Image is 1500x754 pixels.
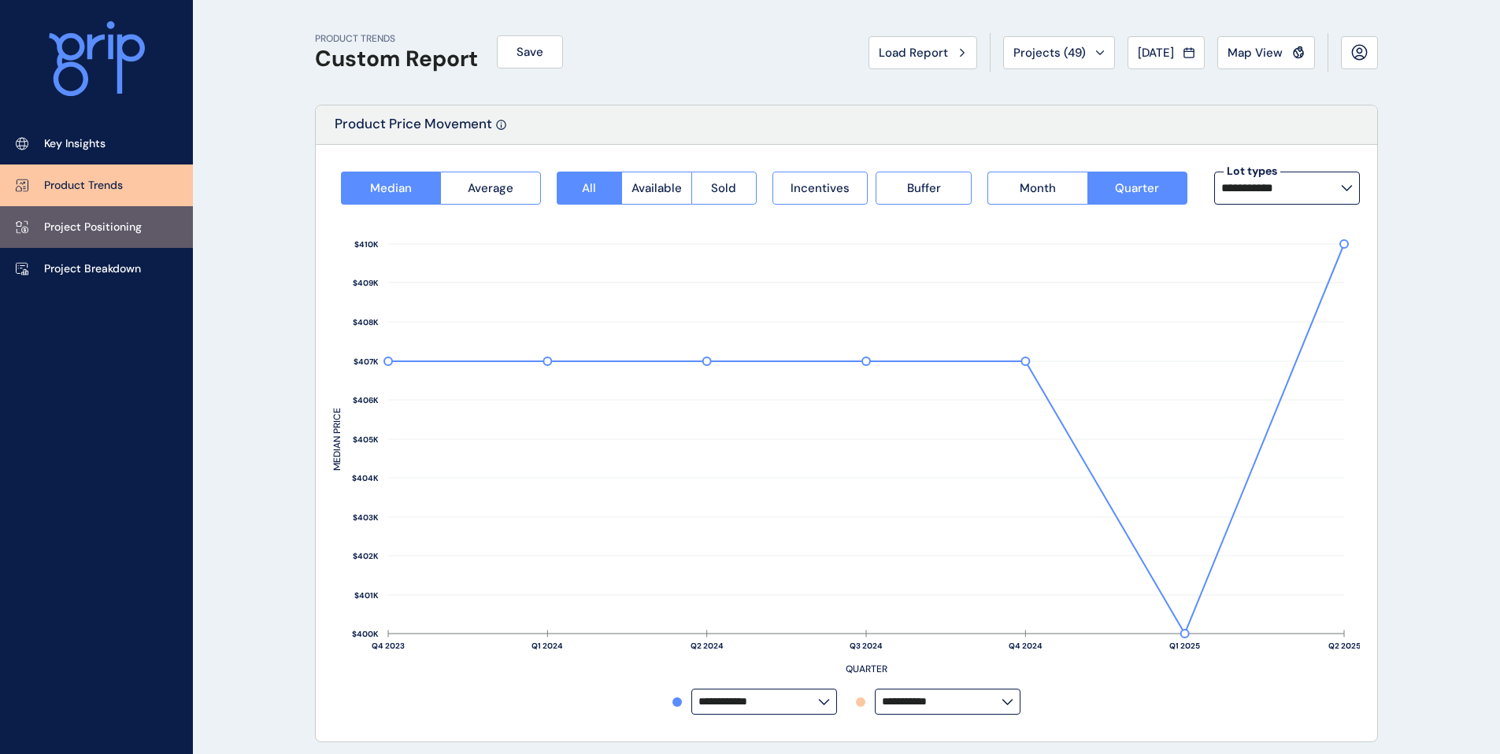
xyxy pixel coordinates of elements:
text: $403K [353,512,379,523]
text: Q1 2024 [531,641,563,651]
text: $406K [353,395,379,405]
p: Project Breakdown [44,261,141,277]
button: Quarter [1087,172,1187,205]
text: $404K [352,473,379,483]
span: Average [468,180,513,196]
button: Projects (49) [1003,36,1115,69]
text: QUARTER [846,663,887,675]
text: $408K [353,317,379,327]
h1: Custom Report [315,46,478,72]
text: Q3 2024 [850,641,883,651]
text: $401K [354,590,379,601]
text: $402K [353,551,379,561]
button: Month [987,172,1087,205]
text: $405K [353,434,379,445]
p: Product Price Movement [335,115,492,144]
span: Incentives [791,180,850,196]
span: Projects ( 49 ) [1013,45,1086,61]
span: Map View [1228,45,1283,61]
span: Available [631,180,682,196]
button: Incentives [772,172,869,205]
text: $400K [352,629,379,639]
span: Month [1020,180,1056,196]
text: $409K [353,278,379,288]
span: Load Report [879,45,948,61]
span: Buffer [907,180,941,196]
span: [DATE] [1138,45,1174,61]
span: Sold [711,180,736,196]
button: Sold [691,172,757,205]
button: Average [440,172,540,205]
span: Quarter [1115,180,1159,196]
label: Lot types [1224,164,1280,179]
button: [DATE] [1128,36,1205,69]
button: Buffer [876,172,972,205]
button: Map View [1217,36,1315,69]
button: Load Report [869,36,977,69]
p: Project Positioning [44,220,142,235]
span: All [582,180,596,196]
text: Q2 2024 [691,641,724,651]
text: Q2 2025 [1328,641,1361,651]
button: Save [497,35,563,68]
span: Save [517,44,543,60]
text: Q4 2024 [1009,641,1043,651]
p: PRODUCT TRENDS [315,32,478,46]
text: MEDIAN PRICE [331,408,343,471]
button: Available [621,172,691,205]
span: Median [370,180,412,196]
text: $410K [354,239,379,249]
p: Product Trends [44,178,123,194]
p: Key Insights [44,136,106,152]
button: All [557,172,621,205]
text: Q1 2025 [1169,641,1200,651]
text: $407K [354,357,379,367]
text: Q4 2023 [372,641,405,651]
button: Median [341,172,440,205]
